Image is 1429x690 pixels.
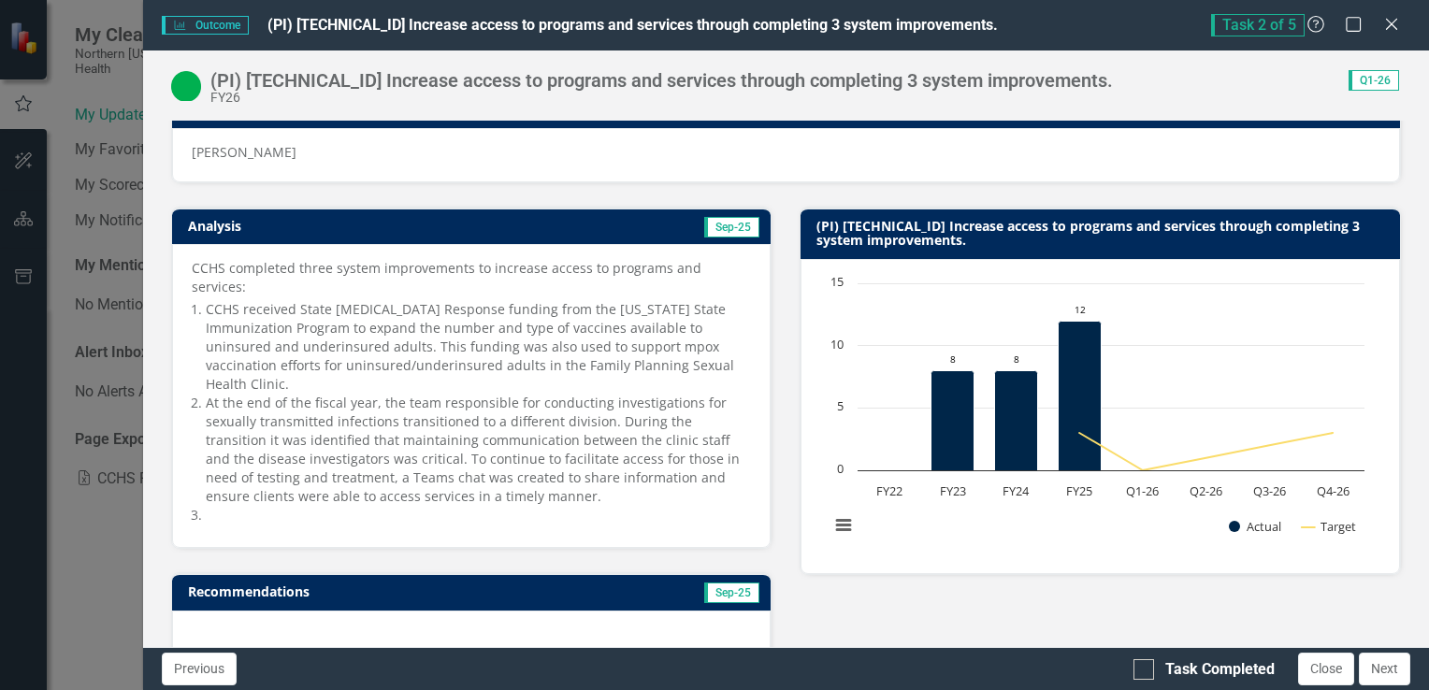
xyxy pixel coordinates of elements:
[1075,303,1086,316] text: 12
[837,460,844,477] text: 0
[704,582,759,603] span: Sep-25
[206,300,752,394] li: CCHS received State [MEDICAL_DATA] Response funding from the [US_STATE] State Immunization Progra...
[188,219,465,233] h3: Analysis
[192,259,752,296] p: CCHS completed three system improvements to increase access to programs and services:
[162,16,249,35] span: Outcome
[1302,518,1356,535] button: Show Target
[210,91,1113,105] div: FY26
[210,70,1113,91] div: (PI) [TECHNICAL_ID] Increase access to programs and services through completing 3 system improvem...
[206,394,752,506] li: At the end of the fiscal year, the team responsible for conducting investigations for sexually tr...
[162,653,237,685] button: Previous
[1359,653,1410,685] button: Next
[1317,482,1350,499] text: Q4-26
[1003,482,1031,499] text: FY24
[188,584,579,598] h3: Recommendations
[820,274,1374,554] svg: Interactive chart
[830,512,857,539] button: View chart menu, Chart
[830,273,844,290] text: 15
[940,482,966,499] text: FY23
[1067,482,1093,499] text: FY25
[1191,482,1223,499] text: Q2-26
[1349,70,1399,91] span: Q1-26
[1127,482,1160,499] text: Q1-26
[192,143,1380,162] p: [PERSON_NAME]
[876,482,902,499] text: FY22
[1298,653,1354,685] button: Close
[1165,659,1275,681] div: Task Completed
[931,370,974,470] path: FY23, 8. Actual.
[1211,14,1305,36] span: Task 2 of 5
[704,217,759,237] span: Sep-25
[830,336,844,352] text: 10
[995,370,1038,470] path: FY24, 8. Actual.
[1229,518,1281,535] button: Show Actual
[171,71,201,101] img: On Target
[950,352,956,366] text: 8
[820,274,1380,554] div: Chart. Highcharts interactive chart.
[1014,352,1019,366] text: 8
[267,16,998,34] span: (PI) [TECHNICAL_ID] Increase access to programs and services through completing 3 system improvem...
[837,397,844,414] text: 5
[1059,321,1102,470] path: FY25, 12. Actual.
[1253,482,1286,499] text: Q3-26
[816,219,1391,248] h3: (PI) [TECHNICAL_ID] Increase access to programs and services through completing 3 system improvem...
